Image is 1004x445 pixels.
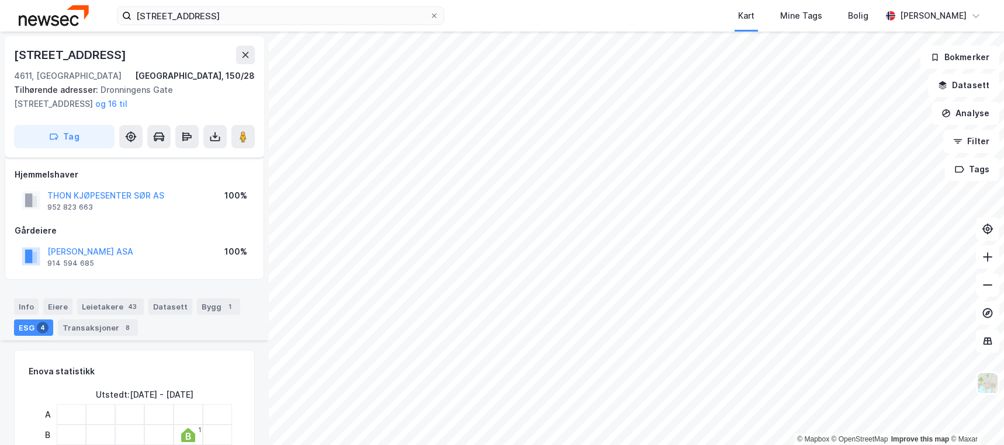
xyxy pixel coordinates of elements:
div: Bygg [197,298,240,315]
img: Z [977,372,999,394]
button: Datasett [928,74,999,97]
div: 43 [126,301,139,312]
div: Enova statistikk [29,364,95,378]
div: Utstedt : [DATE] - [DATE] [96,388,193,402]
div: Hjemmelshaver [15,168,254,182]
div: Leietakere [77,298,144,315]
div: A [40,404,55,425]
div: 4 [37,322,49,333]
div: ESG [14,319,53,336]
img: newsec-logo.f6e21ccffca1b3a03d2d.png [19,5,89,26]
div: 1 [224,301,236,312]
div: [PERSON_NAME] [900,9,967,23]
button: Tag [14,125,115,148]
div: Kontrollprogram for chat [946,389,1004,445]
div: Transaksjoner [58,319,138,336]
button: Bokmerker [920,46,999,69]
span: Tilhørende adresser: [14,85,101,95]
div: Info [14,298,39,315]
div: 914 594 685 [47,259,94,268]
div: 8 [122,322,133,333]
div: 100% [224,245,247,259]
div: Bolig [848,9,868,23]
div: Gårdeiere [15,224,254,238]
div: 4611, [GEOGRAPHIC_DATA] [14,69,122,83]
a: OpenStreetMap [832,435,888,443]
div: Datasett [148,298,192,315]
button: Analyse [932,102,999,125]
button: Tags [945,158,999,181]
div: Dronningens Gate [STREET_ADDRESS] [14,83,245,111]
div: Mine Tags [780,9,822,23]
a: Improve this map [891,435,949,443]
div: [GEOGRAPHIC_DATA], 150/28 [135,69,255,83]
iframe: Chat Widget [946,389,1004,445]
div: B [40,425,55,445]
a: Mapbox [797,435,829,443]
input: Søk på adresse, matrikkel, gårdeiere, leietakere eller personer [131,7,430,25]
div: [STREET_ADDRESS] [14,46,129,64]
button: Filter [943,130,999,153]
div: 100% [224,189,247,203]
div: Kart [738,9,754,23]
div: 1 [198,426,201,433]
div: Eiere [43,298,72,315]
div: 952 823 663 [47,203,93,212]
